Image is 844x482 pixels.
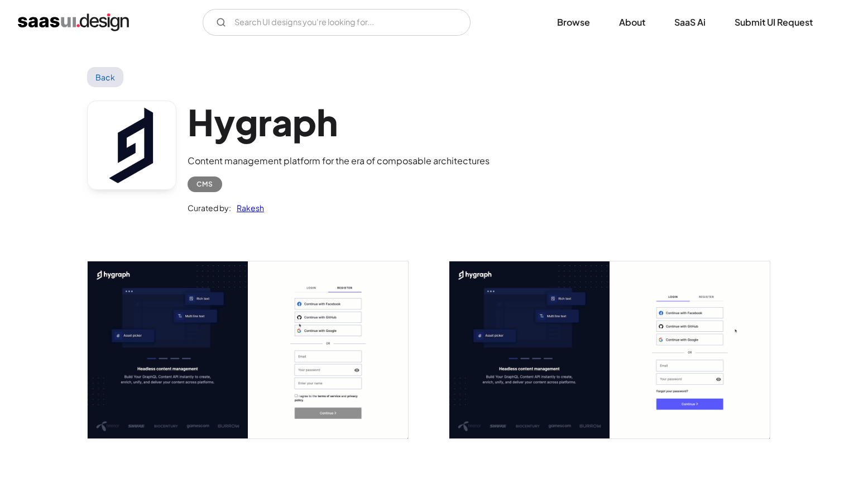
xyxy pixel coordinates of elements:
img: 6426e395cf7f897713996db2_Hygraph%20-%20Login.png [449,261,770,438]
h1: Hygraph [188,101,490,144]
div: CMS [196,178,213,191]
a: Back [87,67,123,87]
img: 6426e396f97c793e65e0fd07_Hygraph%20-%20Register.png [88,261,408,438]
a: open lightbox [449,261,770,438]
a: home [18,13,129,31]
a: Rakesh [231,201,264,214]
a: Browse [544,10,603,35]
a: open lightbox [88,261,408,438]
a: About [606,10,659,35]
a: Submit UI Request [721,10,826,35]
input: Search UI designs you're looking for... [203,9,471,36]
div: Content management platform for the era of composable architectures [188,154,490,168]
form: Email Form [203,9,471,36]
div: Curated by: [188,201,231,214]
a: SaaS Ai [661,10,719,35]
